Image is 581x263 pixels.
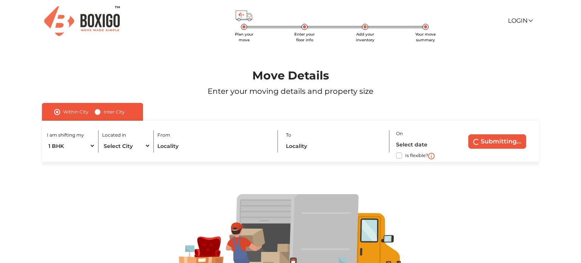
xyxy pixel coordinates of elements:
img: i [428,153,435,159]
label: From [157,132,170,139]
label: Located in [102,132,126,139]
span: Add your inventory [356,32,374,42]
input: Select date [396,138,453,151]
label: To [286,132,291,139]
h1: Move Details [23,69,558,82]
a: Login [508,17,532,24]
span: Plan your move [235,32,253,42]
input: Locality [157,139,271,153]
span: Enter your floor info [294,32,315,42]
img: Boxigo [44,6,120,36]
label: Is flexible? [405,151,428,159]
span: Your move summary [415,32,436,42]
label: On [396,130,403,137]
label: Inter City [104,107,125,117]
label: Within City [63,107,89,117]
input: Locality [286,139,384,153]
p: Enter your moving details and property size [23,86,558,97]
label: I am shifting my [47,132,84,139]
button: Submitting... [468,134,526,149]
